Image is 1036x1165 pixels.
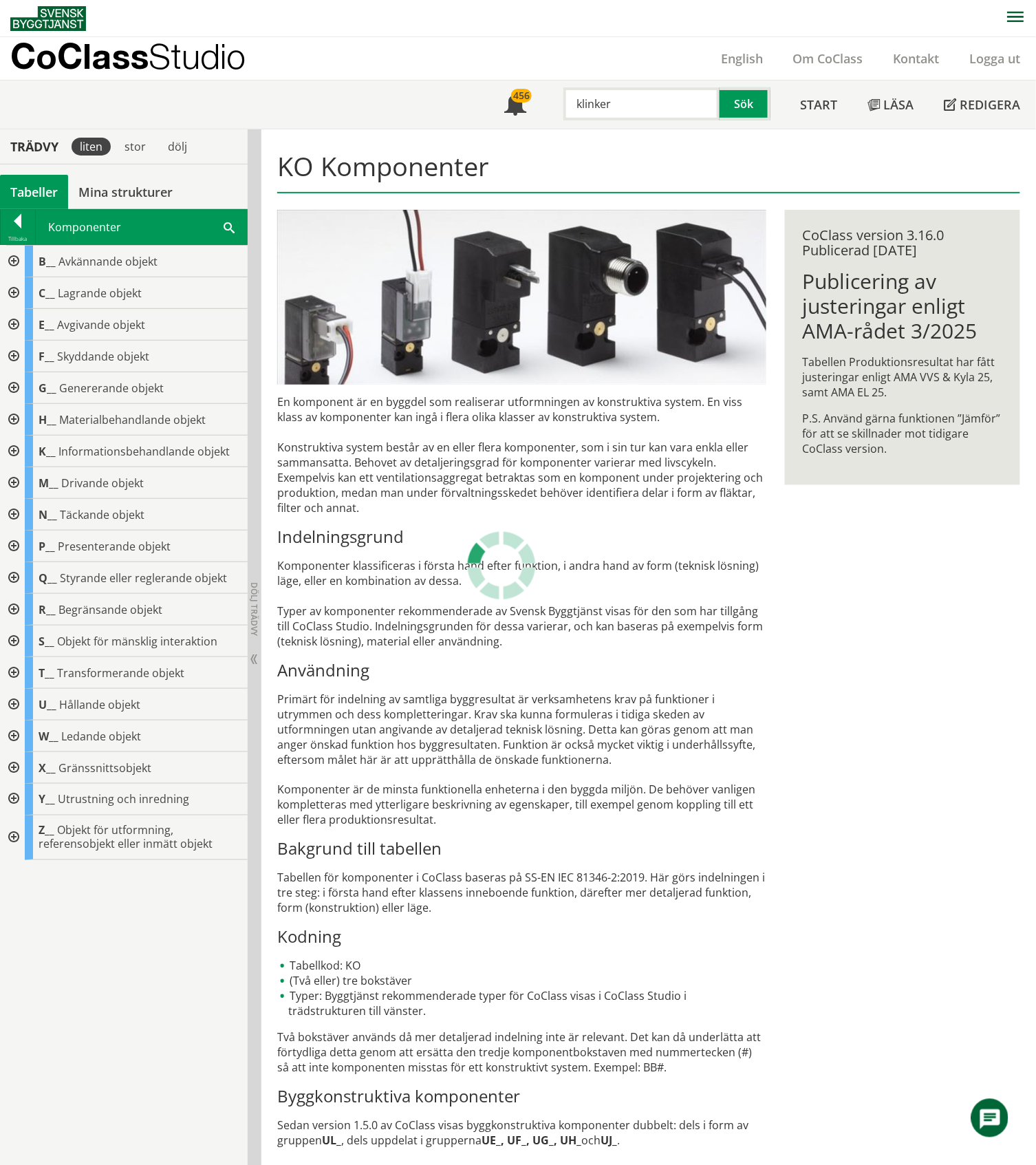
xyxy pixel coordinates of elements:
[3,139,66,154] div: Trädvy
[58,792,189,807] span: Utrustning och inredning
[277,989,766,1019] li: Typer: Byggtjänst rekommenderade typer för CoClass visas i CoClass Studio i trädstrukturen till v...
[224,220,235,234] span: Sök i tabellen
[61,729,141,744] span: Ledande objekt
[58,444,230,459] span: Informationsbehandlande objekt
[10,37,275,80] a: CoClassStudio
[706,50,778,67] a: English
[59,381,164,396] span: Genererande objekt
[482,1133,581,1148] strong: UE_, UF_, UG_, UH_
[277,839,766,859] h3: Bakgrund till tabellen
[601,1133,617,1148] strong: UJ_
[39,634,54,649] span: S__
[277,927,766,948] h3: Kodning
[467,531,536,600] img: Laddar
[39,823,213,852] span: Objekt för utformning, referensobjekt eller inmätt objekt
[801,96,838,113] span: Start
[39,823,54,838] span: Z__
[248,582,260,636] span: Dölj trädvy
[10,6,86,31] img: Svensk Byggtjänst
[39,570,57,586] span: Q__
[803,354,1002,400] p: Tabellen Produktionsresultat har fått justeringar enligt AMA VVS & Kyla 25, samt AMA EL 25.
[39,539,55,554] span: P__
[277,1087,766,1107] h3: Byggkonstruktiva komponenter
[58,539,171,554] span: Presenterande objekt
[57,317,145,332] span: Avgivande objekt
[36,210,247,244] div: Komponenter
[929,81,1036,129] a: Redigera
[39,381,56,396] span: G__
[955,50,1036,67] a: Logga ut
[322,1133,341,1148] strong: UL_
[277,959,766,974] li: Tabellkod: KO
[57,665,184,681] span: Transformerande objekt
[39,317,54,332] span: E__
[884,96,914,113] span: Läsa
[39,729,58,744] span: W__
[720,87,770,120] button: Sök
[59,412,206,427] span: Materialbehandlande objekt
[39,286,55,301] span: C__
[1,233,35,244] div: Tillbaka
[277,526,766,547] h3: Indelningsgrund
[39,412,56,427] span: H__
[563,87,720,120] input: Sök
[149,36,246,76] span: Studio
[803,269,1002,343] h1: Publicering av justeringar enligt AMA-rådet 3/2025
[39,254,56,269] span: B__
[277,210,766,385] img: pilotventiler.jpg
[277,660,766,681] h3: Användning
[68,175,183,209] a: Mina strukturer
[786,81,853,129] a: Start
[57,634,217,649] span: Objekt för mänsklig interaktion
[39,792,55,807] span: Y__
[803,228,1002,258] div: CoClass version 3.16.0 Publicerad [DATE]
[58,602,162,617] span: Begränsande objekt
[58,254,158,269] span: Avkännande objekt
[58,760,151,776] span: Gränssnittsobjekt
[160,138,195,156] div: dölj
[803,411,1002,456] p: P.S. Använd gärna funktionen ”Jämför” för att se skillnader mot tidigare CoClass version.
[61,475,144,491] span: Drivande objekt
[489,81,541,129] a: 456
[10,48,246,64] p: CoClass
[72,138,111,156] div: liten
[39,349,54,364] span: F__
[59,697,140,712] span: Hållande objekt
[277,151,1019,193] h1: KO Komponenter
[39,697,56,712] span: U__
[39,507,57,522] span: N__
[778,50,878,67] a: Om CoClass
[878,50,955,67] a: Kontakt
[58,286,142,301] span: Lagrande objekt
[39,665,54,681] span: T__
[60,570,227,586] span: Styrande eller reglerande objekt
[511,89,532,103] div: 456
[960,96,1021,113] span: Redigera
[39,444,56,459] span: K__
[57,349,149,364] span: Skyddande objekt
[60,507,144,522] span: Täckande objekt
[277,974,766,989] li: (Två eller) tre bokstäver
[116,138,154,156] div: stor
[39,602,56,617] span: R__
[39,475,58,491] span: M__
[504,95,526,117] span: Notifikationer
[39,760,56,776] span: X__
[853,81,929,129] a: Läsa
